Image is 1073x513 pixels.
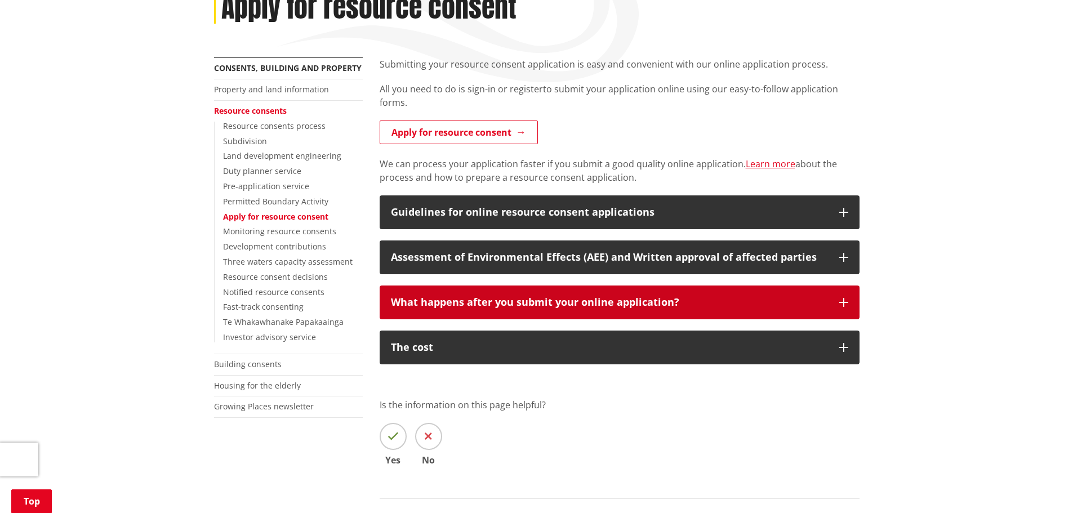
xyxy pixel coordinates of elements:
[391,342,828,353] div: The cost
[214,380,301,391] a: Housing for the elderly
[380,121,538,144] a: Apply for resource consent
[11,489,52,513] a: Top
[380,240,860,274] button: Assessment of Environmental Effects (AEE) and Written approval of affected parties
[380,331,860,364] button: The cost
[380,195,860,229] button: Guidelines for online resource consent applications
[214,84,329,95] a: Property and land information
[380,157,860,184] p: We can process your application faster if you submit a good quality online application. about the...
[380,286,860,319] button: What happens after you submit your online application?
[214,359,282,369] a: Building consents
[380,82,860,109] p: to submit your application online using our easy-to-follow application forms.
[223,166,301,176] a: Duty planner service
[223,316,344,327] a: Te Whakawhanake Papakaainga
[391,297,828,308] div: What happens after you submit your online application?
[223,211,328,222] a: Apply for resource consent
[223,196,328,207] a: Permitted Boundary Activity
[223,136,267,146] a: Subdivision
[380,83,543,95] span: All you need to do is sign-in or register
[223,121,326,131] a: Resource consents process
[223,150,341,161] a: Land development engineering
[223,301,304,312] a: Fast-track consenting
[214,401,314,412] a: Growing Places newsletter
[380,58,828,70] span: Submitting your resource consent application is easy and convenient with our online application p...
[223,332,316,342] a: Investor advisory service
[391,252,828,263] div: Assessment of Environmental Effects (AEE) and Written approval of affected parties
[214,63,362,73] a: Consents, building and property
[415,456,442,465] span: No
[380,456,407,465] span: Yes
[223,287,324,297] a: Notified resource consents
[223,181,309,191] a: Pre-application service
[223,241,326,252] a: Development contributions
[391,207,828,218] div: Guidelines for online resource consent applications
[746,158,795,170] a: Learn more
[223,271,328,282] a: Resource consent decisions
[380,398,860,412] p: Is the information on this page helpful?
[223,226,336,237] a: Monitoring resource consents
[1021,466,1062,506] iframe: Messenger Launcher
[223,256,353,267] a: Three waters capacity assessment
[214,105,287,116] a: Resource consents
